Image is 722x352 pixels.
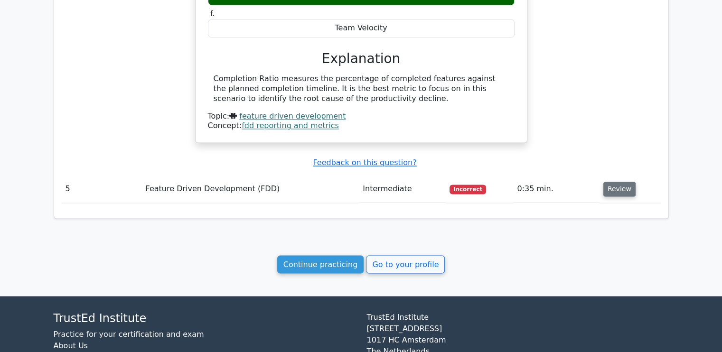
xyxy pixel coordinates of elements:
[54,329,204,338] a: Practice for your certification and exam
[239,111,346,120] a: feature driven development
[359,176,446,203] td: Intermediate
[366,255,445,273] a: Go to your profile
[214,51,509,67] h3: Explanation
[313,158,416,167] a: Feedback on this question?
[242,121,339,130] a: fdd reporting and metrics
[208,19,515,37] div: Team Velocity
[142,176,359,203] td: Feature Driven Development (FDD)
[62,176,142,203] td: 5
[450,185,486,194] span: Incorrect
[208,111,515,121] div: Topic:
[513,176,599,203] td: 0:35 min.
[208,121,515,131] div: Concept:
[277,255,364,273] a: Continue practicing
[603,182,636,196] button: Review
[210,9,215,18] span: f.
[54,311,356,325] h4: TrustEd Institute
[214,74,509,103] div: Completion Ratio measures the percentage of completed features against the planned completion tim...
[54,341,88,350] a: About Us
